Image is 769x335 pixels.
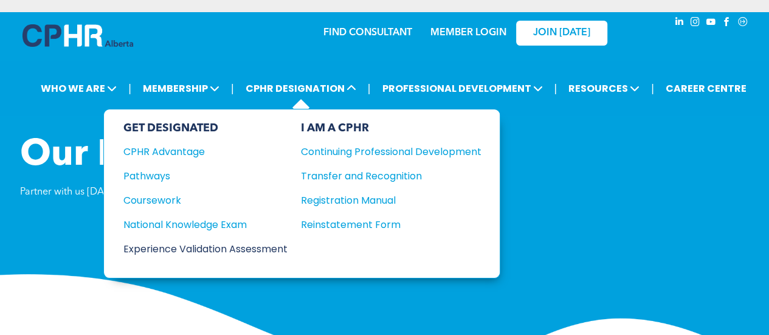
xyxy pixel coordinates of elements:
span: WHO WE ARE [37,77,120,100]
img: A blue and white logo for cp alberta [22,24,133,47]
a: linkedin [673,15,686,32]
span: Partner with us [DATE]! [20,187,120,197]
a: Experience Validation Assessment [123,241,288,257]
a: Coursework [123,193,288,208]
span: JOIN [DATE] [533,27,590,39]
div: Pathways [123,168,271,184]
li: | [554,76,557,101]
span: PROFESSIONAL DEVELOPMENT [378,77,546,100]
a: MEMBER LOGIN [430,28,506,38]
a: Social network [736,15,750,32]
span: RESOURCES [565,77,643,100]
a: youtube [705,15,718,32]
a: CPHR Advantage [123,144,288,159]
div: GET DESIGNATED [123,122,288,135]
div: Registration Manual [301,193,463,208]
span: CPHR DESIGNATION [242,77,360,100]
a: instagram [689,15,702,32]
div: CPHR Advantage [123,144,271,159]
span: Our Partners [20,137,243,174]
a: Pathways [123,168,288,184]
a: Registration Manual [301,193,481,208]
a: JOIN [DATE] [516,21,607,46]
span: MEMBERSHIP [139,77,223,100]
a: Transfer and Recognition [301,168,481,184]
a: FIND CONSULTANT [323,28,412,38]
li: | [128,76,131,101]
a: National Knowledge Exam [123,217,288,232]
a: Reinstatement Form [301,217,481,232]
li: | [651,76,654,101]
div: National Knowledge Exam [123,217,271,232]
a: CAREER CENTRE [662,77,750,100]
div: Transfer and Recognition [301,168,463,184]
div: Reinstatement Form [301,217,463,232]
div: Coursework [123,193,271,208]
div: Continuing Professional Development [301,144,463,159]
li: | [368,76,371,101]
li: | [231,76,234,101]
div: Experience Validation Assessment [123,241,271,257]
a: Continuing Professional Development [301,144,481,159]
div: I AM A CPHR [301,122,481,135]
a: facebook [720,15,734,32]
